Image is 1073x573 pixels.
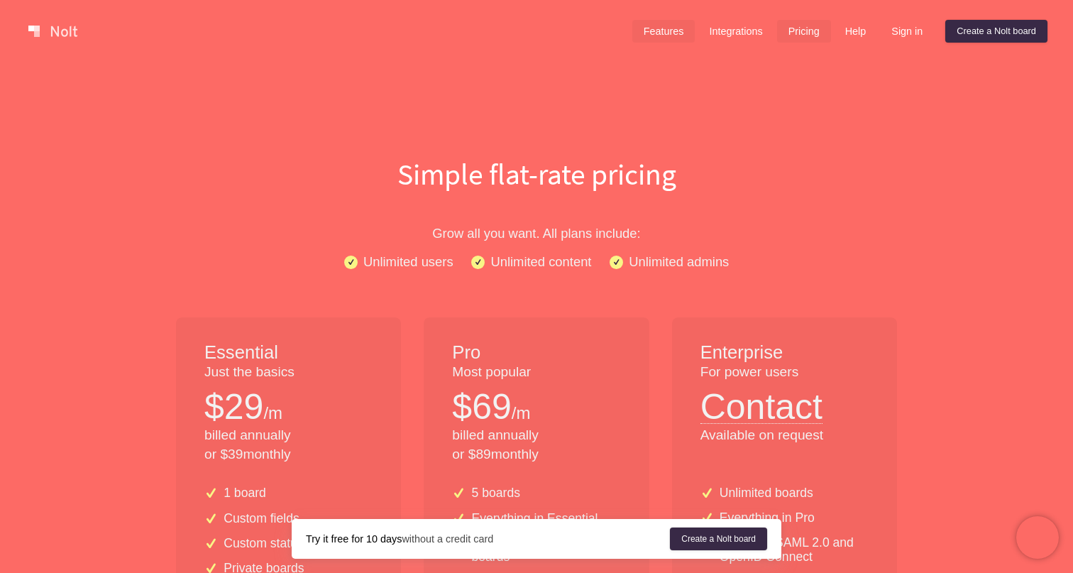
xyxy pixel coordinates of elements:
[670,528,767,550] a: Create a Nolt board
[700,426,869,445] p: Available on request
[629,251,729,272] p: Unlimited admins
[306,532,670,546] div: without a credit card
[490,251,591,272] p: Unlimited content
[700,382,822,424] button: Contact
[204,426,373,464] p: billed annually or $ 39 monthly
[82,153,991,195] h1: Simple flat-rate pricing
[306,533,402,545] strong: Try it free for 10 days
[698,20,774,43] a: Integrations
[452,340,620,366] h1: Pro
[880,20,934,43] a: Sign in
[512,401,531,425] p: /m
[700,340,869,366] h1: Enterprise
[472,486,520,500] p: 5 boards
[82,223,991,244] p: Grow all you want. All plans include:
[224,512,299,525] p: Custom fields
[777,20,831,43] a: Pricing
[452,426,620,464] p: billed annually or $ 89 monthly
[452,363,620,382] p: Most popular
[452,382,511,432] p: $ 69
[224,486,266,500] p: 1 board
[834,20,878,43] a: Help
[204,363,373,382] p: Just the basics
[720,511,815,525] p: Everything in Pro
[632,20,695,43] a: Features
[700,363,869,382] p: For power users
[720,486,813,500] p: Unlimited boards
[204,340,373,366] h1: Essential
[204,382,263,432] p: $ 29
[472,512,598,525] p: Everything in Essential
[945,20,1047,43] a: Create a Nolt board
[363,251,453,272] p: Unlimited users
[1016,516,1059,559] iframe: Chatra live chat
[263,401,282,425] p: /m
